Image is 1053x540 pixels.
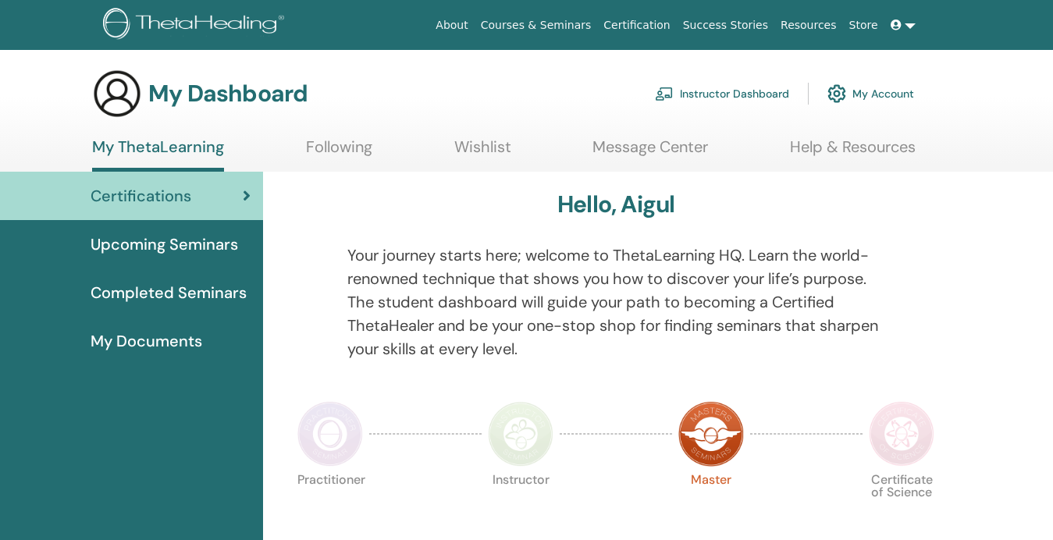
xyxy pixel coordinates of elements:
a: Instructor Dashboard [655,76,789,111]
a: Wishlist [454,137,511,168]
a: Store [843,11,884,40]
img: cog.svg [827,80,846,107]
p: Master [678,474,744,539]
a: My Account [827,76,914,111]
p: Certificate of Science [869,474,934,539]
img: Instructor [488,401,553,467]
img: chalkboard-teacher.svg [655,87,674,101]
a: Resources [774,11,843,40]
img: Practitioner [297,401,363,467]
a: Certification [597,11,676,40]
a: Following [306,137,372,168]
span: Certifications [91,184,191,208]
p: Practitioner [297,474,363,539]
h3: Hello, Aigul [557,190,674,218]
span: Upcoming Seminars [91,233,238,256]
p: Instructor [488,474,553,539]
span: Completed Seminars [91,281,247,304]
h3: My Dashboard [148,80,308,108]
span: My Documents [91,329,202,353]
a: Success Stories [677,11,774,40]
a: Message Center [592,137,708,168]
a: My ThetaLearning [92,137,224,172]
a: Courses & Seminars [475,11,598,40]
a: Help & Resources [790,137,916,168]
img: logo.png [103,8,290,43]
img: Certificate of Science [869,401,934,467]
img: Master [678,401,744,467]
img: generic-user-icon.jpg [92,69,142,119]
a: About [429,11,474,40]
p: Your journey starts here; welcome to ThetaLearning HQ. Learn the world-renowned technique that sh... [347,243,884,361]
